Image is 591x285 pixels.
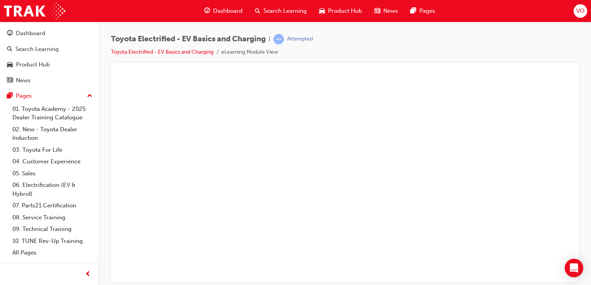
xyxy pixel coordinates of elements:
span: Toyota Electrified - EV Basics and Charging [111,35,266,44]
div: News [16,76,31,85]
div: Search Learning [15,45,59,54]
a: pages-iconPages [404,3,441,19]
span: Pages [419,7,435,15]
a: Product Hub [3,58,96,72]
span: news-icon [7,77,13,84]
span: Dashboard [213,7,243,15]
a: All Pages [9,247,96,259]
a: 09. Technical Training [9,223,96,235]
a: 02. New - Toyota Dealer Induction [9,124,96,144]
span: guage-icon [7,30,13,37]
a: 04. Customer Experience [9,156,96,168]
span: search-icon [7,46,12,53]
span: pages-icon [7,93,13,100]
a: 07. Parts21 Certification [9,200,96,212]
span: news-icon [374,6,380,16]
a: 06. Electrification (EV & Hybrid) [9,179,96,200]
span: | [269,35,270,44]
a: guage-iconDashboard [198,3,249,19]
a: news-iconNews [368,3,404,19]
div: Attempted [287,36,313,43]
button: VO [574,4,587,18]
div: Pages [16,92,32,100]
img: Trak [4,2,65,20]
div: Product Hub [16,60,50,69]
a: 10. TUNE Rev-Up Training [9,235,96,247]
span: car-icon [319,6,325,16]
span: car-icon [7,61,13,68]
a: car-iconProduct Hub [313,3,368,19]
span: prev-icon [85,270,91,279]
span: learningRecordVerb_ATTEMPT-icon [273,34,284,44]
span: Product Hub [328,7,362,15]
a: 03. Toyota For Life [9,144,96,156]
button: DashboardSearch LearningProduct HubNews [3,25,96,89]
span: search-icon [255,6,260,16]
span: News [383,7,398,15]
a: News [3,73,96,88]
span: up-icon [87,91,92,101]
a: 01. Toyota Academy - 2025 Dealer Training Catalogue [9,103,96,124]
div: Open Intercom Messenger [565,259,583,277]
div: Dashboard [16,29,45,38]
a: Toyota Electrified - EV Basics and Charging [111,49,214,55]
span: pages-icon [410,6,416,16]
span: VO [576,7,584,15]
button: Pages [3,89,96,103]
a: Search Learning [3,42,96,56]
a: 08. Service Training [9,212,96,224]
a: 05. Sales [9,168,96,180]
span: guage-icon [204,6,210,16]
li: eLearning Module View [221,48,278,57]
a: search-iconSearch Learning [249,3,313,19]
span: Search Learning [263,7,307,15]
a: Dashboard [3,26,96,41]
